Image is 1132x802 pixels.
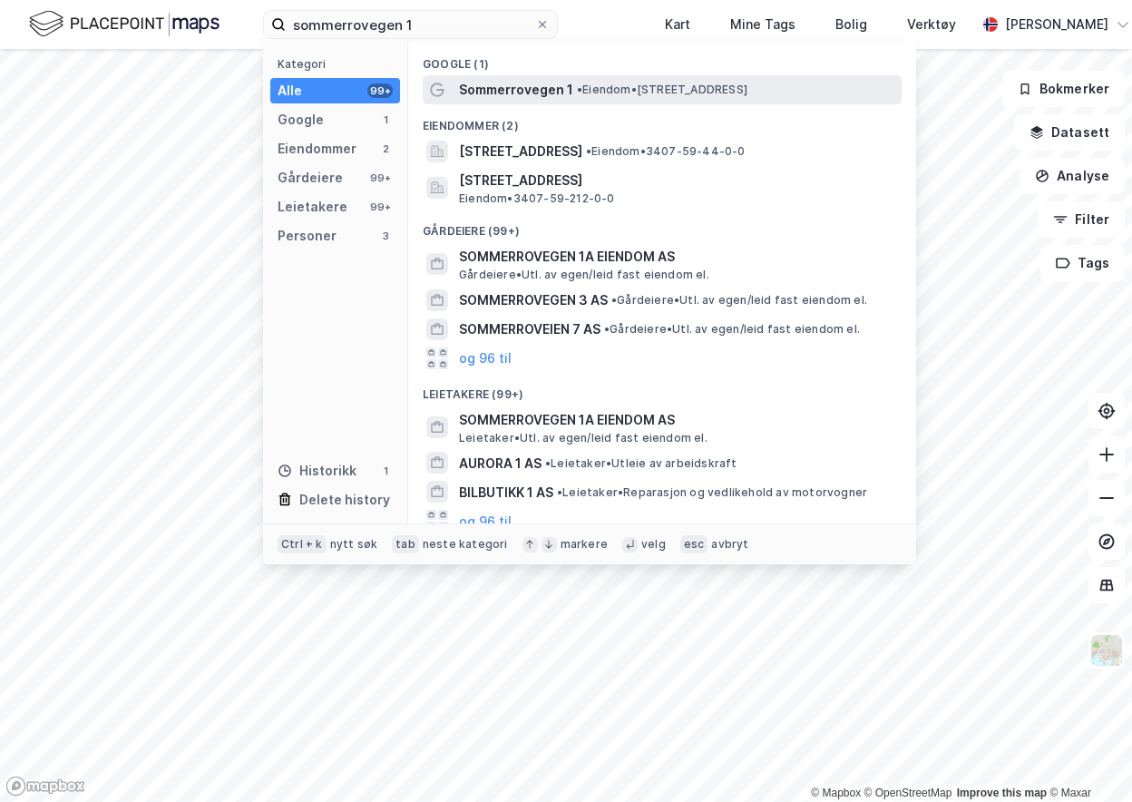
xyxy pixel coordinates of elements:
span: [STREET_ADDRESS] [459,170,894,191]
span: • [604,322,610,336]
span: • [611,293,617,307]
iframe: Chat Widget [1041,715,1132,802]
span: Gårdeiere • Utl. av egen/leid fast eiendom el. [611,293,867,308]
button: Datasett [1014,114,1125,151]
div: 1 [378,464,393,478]
a: Mapbox homepage [5,776,85,797]
div: 99+ [367,171,393,185]
span: SOMMERROVEGEN 3 AS [459,289,608,311]
img: logo.f888ab2527a4732fd821a326f86c7f29.svg [29,8,220,40]
span: BILBUTIKK 1 AS [459,482,553,504]
span: Gårdeiere • Utl. av egen/leid fast eiendom el. [604,322,860,337]
span: Eiendom • 3407-59-44-0-0 [586,144,746,159]
div: Delete history [299,489,390,511]
button: og 96 til [459,510,512,532]
div: 2 [378,142,393,156]
span: SOMMERROVEIEN 7 AS [459,318,600,340]
img: Z [1089,633,1124,668]
div: neste kategori [423,537,508,552]
a: Mapbox [811,787,861,799]
button: Bokmerker [1002,71,1125,107]
span: SOMMERROVEGEN 1A EIENDOM AS [459,409,894,431]
span: Leietaker • Utl. av egen/leid fast eiendom el. [459,431,707,445]
div: 1 [378,112,393,127]
div: Kontrollprogram for chat [1041,715,1132,802]
div: 99+ [367,83,393,98]
span: • [577,83,582,96]
a: OpenStreetMap [864,787,952,799]
button: Analyse [1020,158,1125,194]
div: Google [278,109,324,131]
span: • [586,144,591,158]
a: Improve this map [957,787,1047,799]
div: 3 [378,229,393,243]
span: Eiendom • 3407-59-212-0-0 [459,191,615,206]
div: Google (1) [408,43,916,75]
span: AURORA 1 AS [459,453,542,474]
div: markere [561,537,608,552]
div: Alle [278,80,302,102]
div: Leietakere (99+) [408,373,916,406]
div: tab [392,535,419,553]
span: • [545,456,551,470]
div: Verktøy [907,14,956,35]
div: Ctrl + k [278,535,327,553]
div: Gårdeiere (99+) [408,210,916,242]
span: • [557,485,562,499]
button: Tags [1040,245,1125,281]
span: Leietaker • Utleie av arbeidskraft [545,456,737,471]
div: Personer [278,225,337,247]
input: Søk på adresse, matrikkel, gårdeiere, leietakere eller personer [286,11,535,38]
span: Leietaker • Reparasjon og vedlikehold av motorvogner [557,485,867,500]
div: Eiendommer (2) [408,104,916,137]
div: Eiendommer [278,138,356,160]
div: Kart [665,14,690,35]
div: [PERSON_NAME] [1005,14,1108,35]
div: velg [641,537,666,552]
div: Leietakere [278,196,347,218]
div: Mine Tags [730,14,795,35]
div: Historikk [278,460,356,482]
button: Filter [1038,201,1125,238]
div: nytt søk [330,537,378,552]
span: [STREET_ADDRESS] [459,141,582,162]
span: Gårdeiere • Utl. av egen/leid fast eiendom el. [459,268,709,282]
span: SOMMERROVEGEN 1A EIENDOM AS [459,246,894,268]
div: Bolig [835,14,867,35]
div: 99+ [367,200,393,214]
button: og 96 til [459,347,512,369]
div: Kategori [278,57,400,71]
span: Sommerrovegen 1 [459,79,573,101]
div: Gårdeiere [278,167,343,189]
div: esc [680,535,708,553]
span: Eiendom • [STREET_ADDRESS] [577,83,747,97]
div: avbryt [711,537,748,552]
